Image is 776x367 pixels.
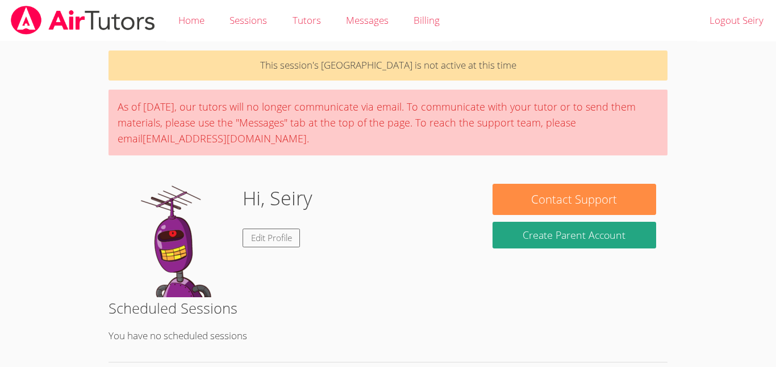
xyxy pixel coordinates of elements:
img: airtutors_banner-c4298cdbf04f3fff15de1276eac7730deb9818008684d7c2e4769d2f7ddbe033.png [10,6,156,35]
span: Messages [346,14,389,27]
button: Create Parent Account [493,222,656,248]
a: Edit Profile [243,229,301,247]
button: Contact Support [493,184,656,215]
div: As of [DATE], our tutors will no longer communicate via email. To communicate with your tutor or ... [109,90,667,155]
h2: Scheduled Sessions [109,297,667,319]
p: This session's [GEOGRAPHIC_DATA] is not active at this time [109,50,667,81]
img: default.png [120,184,233,297]
h1: Hi, Seiry [243,184,312,213]
p: You have no scheduled sessions [109,328,667,344]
